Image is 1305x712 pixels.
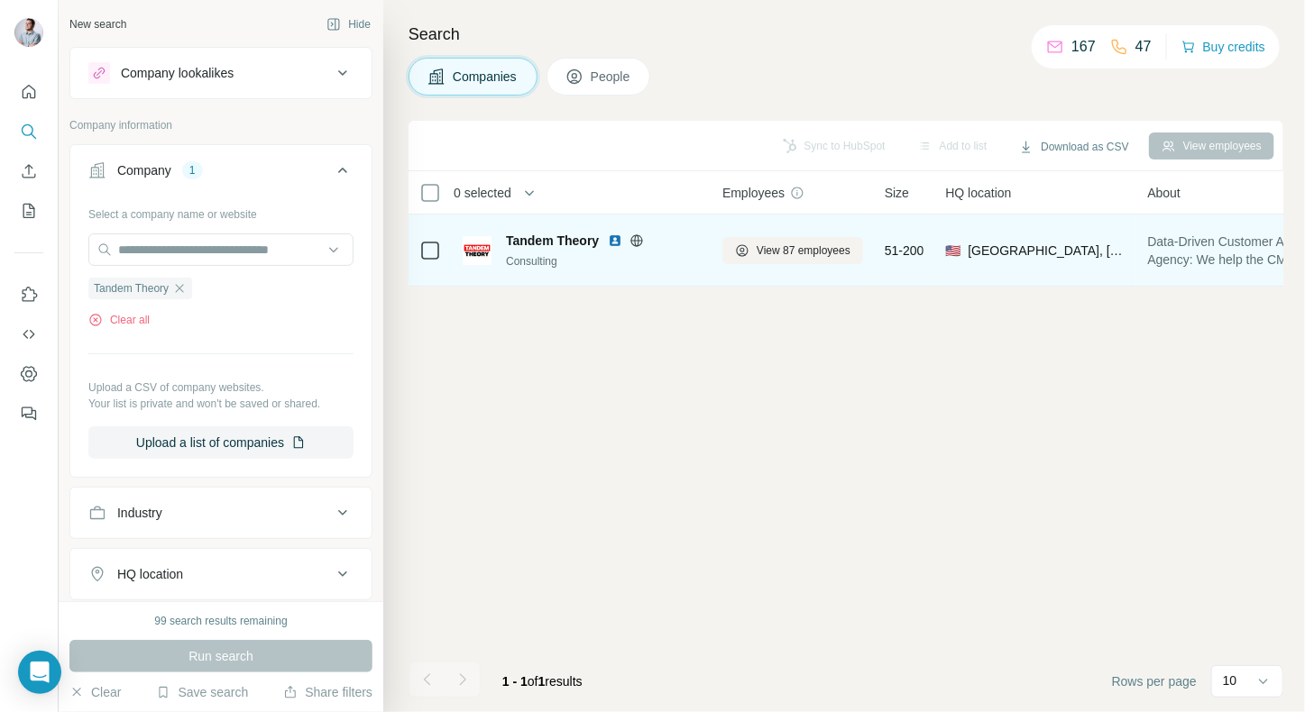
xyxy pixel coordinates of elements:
button: Quick start [14,76,43,108]
span: Tandem Theory [506,232,599,250]
span: 1 [538,674,546,689]
button: Hide [314,11,383,38]
div: Select a company name or website [88,199,354,223]
button: Company lookalikes [70,51,372,95]
span: Rows per page [1112,672,1197,690]
span: View 87 employees [757,242,850,259]
span: [GEOGRAPHIC_DATA], [GEOGRAPHIC_DATA] [968,242,1126,260]
button: My lists [14,195,43,227]
span: of [528,674,538,689]
button: Enrich CSV [14,155,43,187]
span: results [502,674,583,689]
span: 51-200 [885,242,924,260]
button: Upload a list of companies [88,426,354,459]
button: Use Surfe API [14,318,43,351]
span: Size [885,184,909,202]
span: 1 - 1 [502,674,528,689]
span: People [591,68,632,86]
button: Search [14,115,43,148]
img: Logo of Tandem Theory [463,236,492,265]
button: HQ location [70,552,372,596]
div: Company lookalikes [121,64,234,82]
button: Feedback [14,397,43,430]
div: 1 [182,162,203,178]
p: 10 [1223,671,1237,689]
div: Consulting [506,253,701,269]
div: HQ location [117,565,183,583]
p: 167 [1071,36,1096,58]
p: Upload a CSV of company websites. [88,379,354,396]
button: View 87 employees [722,237,863,264]
span: Tandem Theory [94,280,169,297]
div: Open Intercom Messenger [18,651,61,694]
button: Share filters [283,683,372,701]
p: Your list is private and won't be saved or shared. [88,396,354,412]
span: 0 selected [454,184,511,202]
button: Dashboard [14,358,43,390]
span: Companies [453,68,519,86]
div: Company [117,161,171,179]
div: New search [69,16,126,32]
p: 47 [1135,36,1152,58]
div: Industry [117,504,162,522]
p: Company information [69,117,372,133]
img: LinkedIn logo [608,233,622,248]
button: Industry [70,491,372,534]
button: Company1 [70,149,372,199]
img: Avatar [14,18,43,47]
button: Clear all [88,312,150,328]
span: 🇺🇸 [945,242,960,260]
button: Save search [156,683,248,701]
button: Buy credits [1181,34,1265,59]
h4: Search [409,22,1283,47]
button: Download as CSV [1006,133,1141,160]
button: Clear [69,683,121,701]
span: HQ location [945,184,1011,202]
span: About [1147,184,1181,202]
div: 99 search results remaining [154,613,287,629]
span: Employees [722,184,785,202]
button: Use Surfe on LinkedIn [14,278,43,311]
